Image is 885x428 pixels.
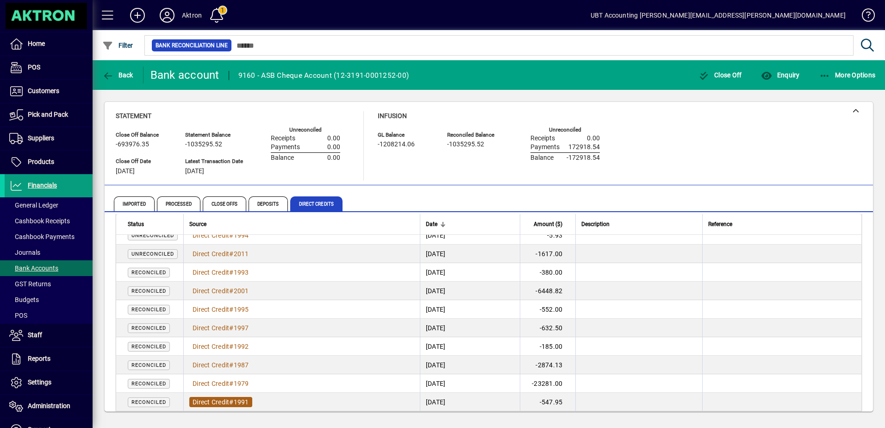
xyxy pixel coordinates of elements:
td: [DATE] [420,337,520,356]
td: -23281.00 [520,374,575,393]
span: Budgets [9,296,39,303]
button: Profile [152,7,182,24]
td: [DATE] [420,393,520,411]
a: Direct Credit#1979 [189,378,252,389]
a: Budgets [5,292,93,308]
span: Status [128,219,144,229]
span: Statement Balance [185,132,243,138]
span: -172918.54 [567,154,600,162]
span: -693976.35 [116,141,149,148]
button: Enquiry [759,67,802,83]
span: Direct Credit [193,380,229,387]
span: Settings [28,378,51,386]
td: -5.93 [520,226,575,245]
a: Direct Credit#1997 [189,323,252,333]
span: # [229,398,233,406]
span: GL Balance [378,132,433,138]
span: Staff [28,331,42,339]
a: POS [5,56,93,79]
a: Pick and Pack [5,103,93,126]
button: More Options [817,67,878,83]
span: Suppliers [28,134,54,142]
span: # [229,361,233,369]
span: 1993 [234,269,249,276]
a: Direct Credit#1987 [189,360,252,370]
span: Back [102,71,133,79]
div: Aktron [182,8,202,23]
span: Receipts [530,135,555,142]
td: -632.50 [520,319,575,337]
span: Close Off Date [116,158,171,164]
app-page-header-button: Back [93,67,143,83]
span: Bank Reconciliation Line [156,41,228,50]
span: Direct Credit [193,287,229,295]
a: Direct Credit#1995 [189,304,252,315]
div: Status [128,219,178,229]
a: Staff [5,324,93,347]
span: Financials [28,182,57,189]
span: Home [28,40,45,47]
span: 0.00 [327,144,340,151]
a: Customers [5,80,93,103]
td: -380.00 [520,263,575,282]
span: Amount ($) [534,219,562,229]
a: POS [5,308,93,323]
span: GST Returns [9,280,51,288]
label: Unreconciled [289,127,322,133]
span: Direct Credit [193,232,229,239]
span: # [229,306,233,313]
td: [DATE] [420,263,520,282]
span: Unreconciled [131,251,174,257]
span: 1994 [234,232,249,239]
span: Unreconciled [131,233,174,239]
span: Enquiry [761,71,799,79]
span: Direct Credits [290,196,343,211]
button: Back [100,67,136,83]
span: Reports [28,355,50,362]
span: Balance [530,154,554,162]
span: # [229,232,233,239]
span: Reconciled [131,344,166,350]
span: Reconciled [131,362,166,368]
span: # [229,324,233,332]
span: 1992 [234,343,249,350]
div: Amount ($) [526,219,571,229]
span: 0.00 [327,135,340,142]
span: POS [9,312,27,319]
label: Unreconciled [549,127,581,133]
span: Payments [271,144,300,151]
span: Reconciled [131,288,166,294]
div: Source [189,219,414,229]
span: # [229,343,233,350]
button: Close Off [696,67,744,83]
span: -1208214.06 [378,141,415,148]
span: General Ledger [9,201,58,209]
span: Cashbook Payments [9,233,75,240]
td: -552.00 [520,300,575,319]
td: [DATE] [420,300,520,319]
a: Direct Credit#2011 [189,249,252,259]
span: Close Offs [203,196,246,211]
button: Add [123,7,152,24]
span: Reconciled [131,325,166,331]
td: -1617.00 [520,245,575,263]
span: 1979 [234,380,249,387]
span: Direct Credit [193,250,229,258]
span: POS [28,63,40,71]
a: Cashbook Payments [5,229,93,245]
a: Cashbook Receipts [5,213,93,229]
div: Bank account [150,68,219,82]
a: Reports [5,347,93,371]
a: Home [5,32,93,56]
span: Pick and Pack [28,111,68,118]
span: 1997 [234,324,249,332]
a: Direct Credit#1993 [189,267,252,277]
span: Bank Accounts [9,264,58,272]
a: Bank Accounts [5,260,93,276]
a: Direct Credit#1991 [189,397,252,407]
span: Reconciled [131,270,166,276]
span: # [229,250,233,258]
span: More Options [819,71,876,79]
button: Filter [100,37,136,54]
span: [DATE] [185,168,204,175]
